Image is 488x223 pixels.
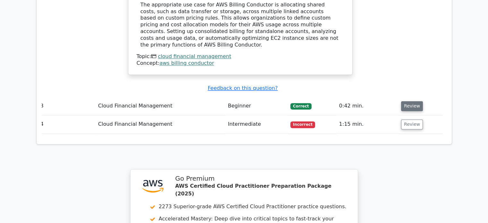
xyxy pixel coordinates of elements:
td: Cloud Financial Management [96,115,225,133]
a: Feedback on this question? [208,85,278,91]
td: Beginner [225,97,288,115]
td: 4 [38,115,96,133]
span: Correct [290,103,311,109]
div: Concept: [137,60,344,67]
button: Review [401,101,423,111]
td: 1:15 min. [337,115,398,133]
td: 3 [38,97,96,115]
td: Cloud Financial Management [96,97,225,115]
div: The appropriate use case for AWS Billing Conductor is allocating shared costs, such as data trans... [141,2,340,48]
a: aws billing conductor [159,60,214,66]
td: 0:42 min. [337,97,398,115]
a: cloud financial management [158,53,231,59]
td: Intermediate [225,115,288,133]
button: Review [401,119,423,129]
div: Topic: [137,53,344,60]
span: Incorrect [290,121,315,128]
